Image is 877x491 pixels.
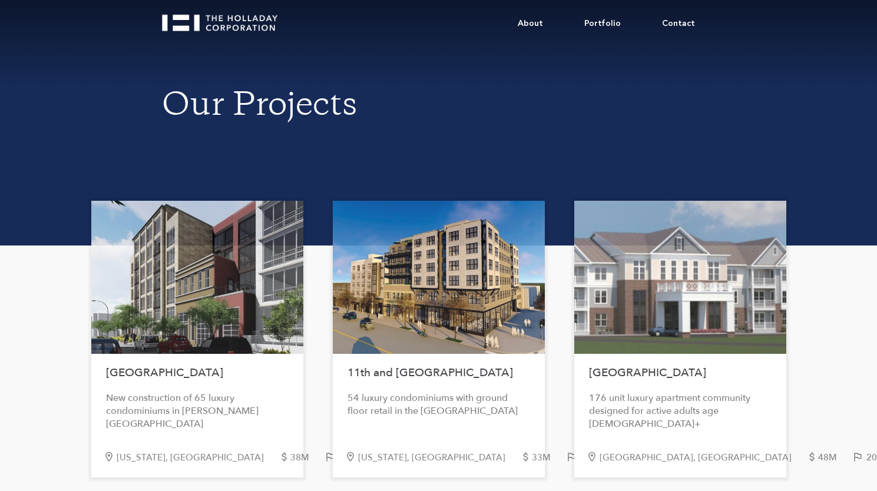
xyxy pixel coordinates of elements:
h1: [GEOGRAPHIC_DATA] [589,360,772,386]
h1: Our Projects [162,88,716,126]
div: 33M [532,453,565,463]
div: 176 unit luxury apartment community designed for active adults age [DEMOGRAPHIC_DATA]+ [589,392,772,430]
div: 38M [290,453,324,463]
div: 48M [818,453,852,463]
a: Portfolio [564,6,641,41]
div: New construction of 65 luxury condominiums in [PERSON_NAME][GEOGRAPHIC_DATA] [106,392,289,430]
div: [US_STATE], [GEOGRAPHIC_DATA] [117,453,279,463]
h1: 11th and [GEOGRAPHIC_DATA] [348,360,530,386]
a: Contact [641,6,716,41]
a: home [162,6,288,31]
div: [GEOGRAPHIC_DATA], [GEOGRAPHIC_DATA] [600,453,806,463]
h1: [GEOGRAPHIC_DATA] [106,360,289,386]
a: About [497,6,564,41]
div: [US_STATE], [GEOGRAPHIC_DATA] [358,453,520,463]
div: 54 luxury condominiums with ground floor retail in the [GEOGRAPHIC_DATA] [348,392,530,417]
